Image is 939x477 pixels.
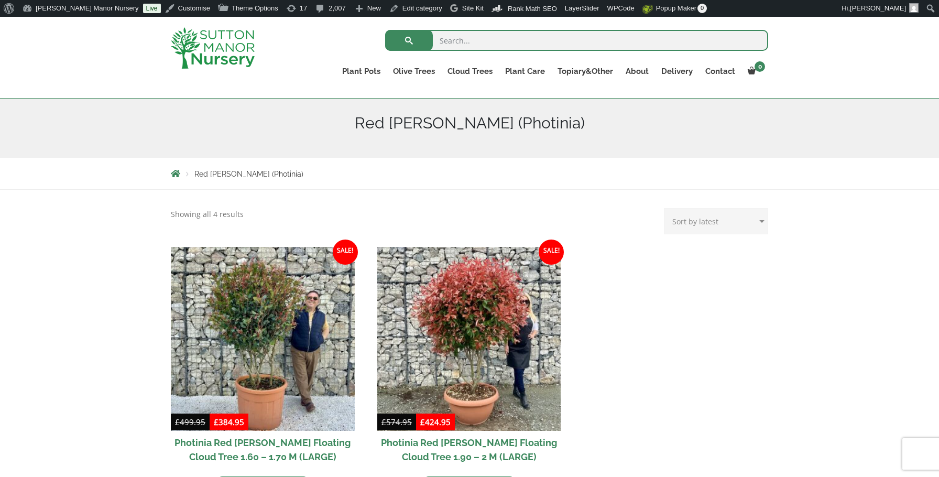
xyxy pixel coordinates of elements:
[499,64,551,79] a: Plant Care
[539,240,564,265] span: Sale!
[420,417,451,427] bdi: 424.95
[214,417,219,427] span: £
[171,27,255,69] img: logo
[333,240,358,265] span: Sale!
[462,4,484,12] span: Site Kit
[385,30,768,51] input: Search...
[175,417,180,427] span: £
[336,64,387,79] a: Plant Pots
[175,417,205,427] bdi: 499.95
[377,247,561,469] a: Sale! Photinia Red [PERSON_NAME] Floating Cloud Tree 1.90 – 2 M (LARGE)
[171,114,768,133] h1: Red [PERSON_NAME] (Photinia)
[171,247,355,469] a: Sale! Photinia Red [PERSON_NAME] Floating Cloud Tree 1.60 – 1.70 M (LARGE)
[699,64,741,79] a: Contact
[741,64,768,79] a: 0
[194,170,303,178] span: Red [PERSON_NAME] (Photinia)
[171,247,355,431] img: Photinia Red Robin Floating Cloud Tree 1.60 - 1.70 M (LARGE)
[171,169,768,178] nav: Breadcrumbs
[850,4,906,12] span: [PERSON_NAME]
[655,64,699,79] a: Delivery
[420,417,425,427] span: £
[381,417,386,427] span: £
[441,64,499,79] a: Cloud Trees
[214,417,244,427] bdi: 384.95
[551,64,619,79] a: Topiary&Other
[377,431,561,469] h2: Photinia Red [PERSON_NAME] Floating Cloud Tree 1.90 – 2 M (LARGE)
[143,4,161,13] a: Live
[697,4,707,13] span: 0
[508,5,557,13] span: Rank Math SEO
[664,208,768,234] select: Shop order
[387,64,441,79] a: Olive Trees
[619,64,655,79] a: About
[381,417,412,427] bdi: 574.95
[377,247,561,431] img: Photinia Red Robin Floating Cloud Tree 1.90 - 2 M (LARGE)
[755,61,765,72] span: 0
[171,431,355,469] h2: Photinia Red [PERSON_NAME] Floating Cloud Tree 1.60 – 1.70 M (LARGE)
[171,208,244,221] p: Showing all 4 results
